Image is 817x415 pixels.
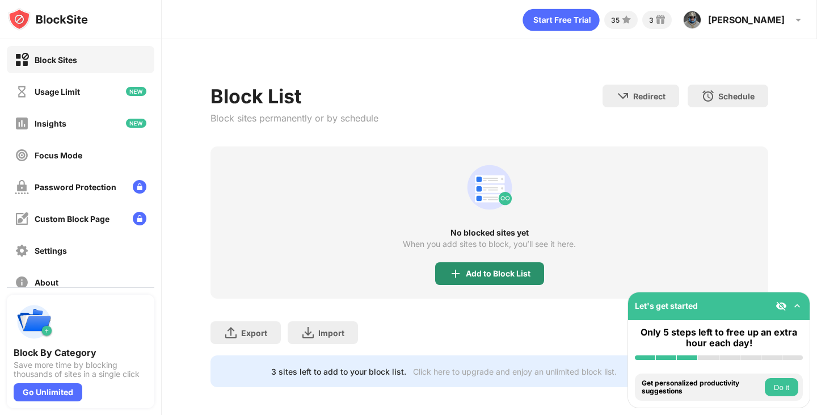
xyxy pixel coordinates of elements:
img: new-icon.svg [126,87,146,96]
img: push-categories.svg [14,301,54,342]
img: password-protection-off.svg [15,180,29,194]
img: lock-menu.svg [133,212,146,225]
img: new-icon.svg [126,119,146,128]
div: Get personalized productivity suggestions [642,379,762,396]
div: Password Protection [35,182,116,192]
div: animation [462,160,517,215]
img: eye-not-visible.svg [776,300,787,312]
img: omni-setup-toggle.svg [791,300,803,312]
div: [PERSON_NAME] [708,14,785,26]
div: Redirect [633,91,666,101]
img: ACg8ocITMlCV63Jcid2XA0HG15Fzy4Tj-1pWlEtlfEC7lxNLZ5VVDI4R=s96-c [683,11,701,29]
div: 3 sites left to add to your block list. [271,367,406,376]
img: customize-block-page-off.svg [15,212,29,226]
div: Save more time by blocking thousands of sites in a single click [14,360,148,379]
div: Add to Block List [466,269,530,278]
div: Only 5 steps left to free up an extra hour each day! [635,327,803,349]
div: Block Sites [35,55,77,65]
img: reward-small.svg [654,13,667,27]
img: lock-menu.svg [133,180,146,194]
img: insights-off.svg [15,116,29,131]
div: 3 [649,16,654,24]
img: focus-off.svg [15,148,29,162]
div: Focus Mode [35,150,82,160]
div: Custom Block Page [35,214,110,224]
div: Block List [210,85,378,108]
img: about-off.svg [15,275,29,290]
div: Usage Limit [35,87,80,97]
div: Import [318,328,344,338]
div: Click here to upgrade and enjoy an unlimited block list. [413,367,617,376]
div: Let's get started [635,301,698,311]
div: About [35,278,58,287]
div: Block By Category [14,347,148,358]
button: Do it [765,378,798,396]
div: Export [241,328,267,338]
div: Schedule [718,91,755,101]
img: points-small.svg [620,13,633,27]
img: time-usage-off.svg [15,85,29,99]
div: 35 [611,16,620,24]
div: Block sites permanently or by schedule [210,112,378,124]
div: Insights [35,119,66,128]
div: animation [523,9,600,31]
div: Go Unlimited [14,383,82,401]
div: Settings [35,246,67,255]
img: settings-off.svg [15,244,29,258]
div: When you add sites to block, you’ll see it here. [403,240,576,249]
img: block-on.svg [15,53,29,67]
div: No blocked sites yet [210,228,768,237]
img: logo-blocksite.svg [8,8,88,31]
